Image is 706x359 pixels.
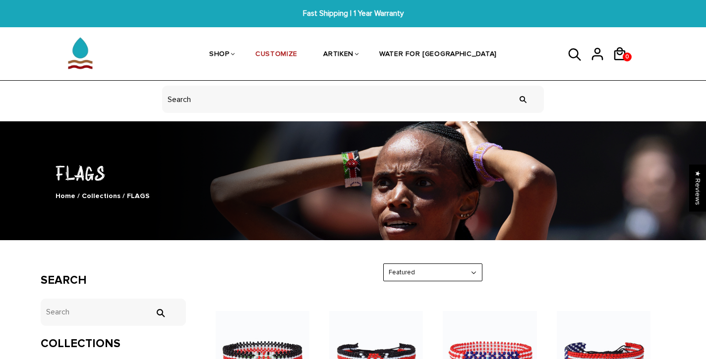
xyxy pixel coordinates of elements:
span: / [77,192,80,200]
a: SHOP [209,29,230,81]
a: CUSTOMIZE [255,29,297,81]
span: Fast Shipping | 1 Year Warranty [218,8,488,19]
div: Click to open Judge.me floating reviews tab [689,164,706,211]
h1: FLAGS [41,159,665,186]
input: Search [150,308,170,317]
a: Collections [82,192,120,200]
input: Search [41,299,186,326]
a: ARTIKEN [323,29,353,81]
h3: Collections [41,337,186,351]
a: 0 [612,64,635,66]
a: WATER FOR [GEOGRAPHIC_DATA] [379,29,497,81]
span: 0 [623,50,631,64]
span: FLAGS [127,192,150,200]
span: / [122,192,125,200]
input: Search [513,81,533,118]
input: header search [162,86,544,113]
a: Home [56,192,75,200]
h3: Search [41,273,186,288]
